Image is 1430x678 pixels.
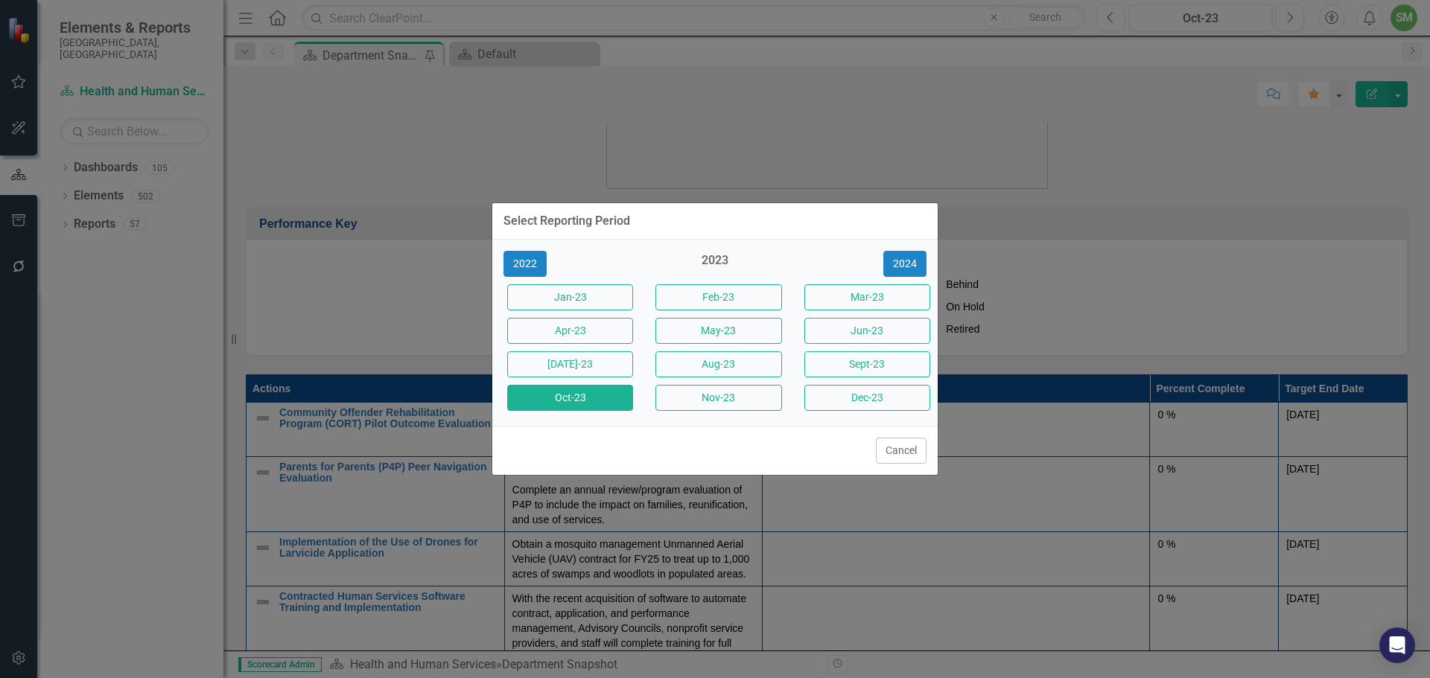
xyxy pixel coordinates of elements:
[507,284,633,310] button: Jan-23
[804,351,930,377] button: Sept-23
[507,351,633,377] button: [DATE]-23
[655,318,781,344] button: May-23
[883,251,927,277] button: 2024
[1379,627,1415,663] div: Open Intercom Messenger
[876,438,927,464] button: Cancel
[503,251,547,277] button: 2022
[655,284,781,310] button: Feb-23
[507,385,633,411] button: Oct-23
[655,385,781,411] button: Nov-23
[804,318,930,344] button: Jun-23
[503,214,630,228] div: Select Reporting Period
[655,351,781,377] button: Aug-23
[652,252,778,277] div: 2023
[804,284,930,310] button: Mar-23
[804,385,930,411] button: Dec-23
[507,318,633,344] button: Apr-23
